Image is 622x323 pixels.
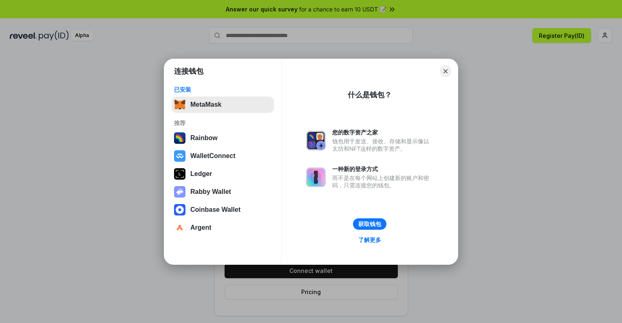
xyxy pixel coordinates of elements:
a: 了解更多 [353,235,386,245]
button: Ledger [172,166,274,182]
div: 钱包用于发送、接收、存储和显示像以太坊和NFT这样的数字资产。 [332,138,433,152]
button: Rainbow [172,130,274,146]
button: MetaMask [172,97,274,113]
button: Argent [172,220,274,236]
div: 一种新的登录方式 [332,165,433,173]
img: svg+xml,%3Csvg%20xmlns%3D%22http%3A%2F%2Fwww.w3.org%2F2000%2Fsvg%22%20fill%3D%22none%22%20viewBox... [174,186,185,198]
div: 您的数字资产之家 [332,129,433,136]
img: svg+xml,%3Csvg%20xmlns%3D%22http%3A%2F%2Fwww.w3.org%2F2000%2Fsvg%22%20fill%3D%22none%22%20viewBox... [306,131,326,150]
div: Ledger [190,170,212,178]
button: 获取钱包 [353,218,386,230]
img: svg+xml,%3Csvg%20width%3D%2228%22%20height%3D%2228%22%20viewBox%3D%220%200%2028%2028%22%20fill%3D... [174,204,185,215]
img: svg+xml,%3Csvg%20width%3D%22120%22%20height%3D%22120%22%20viewBox%3D%220%200%20120%20120%22%20fil... [174,132,185,144]
button: Close [440,66,451,77]
div: Rainbow [190,134,218,142]
div: Rabby Wallet [190,188,231,196]
div: 什么是钱包？ [348,90,392,100]
button: Coinbase Wallet [172,202,274,218]
div: Coinbase Wallet [190,206,240,213]
div: 了解更多 [358,236,381,244]
h1: 连接钱包 [174,66,203,76]
div: 而不是在每个网站上创建新的账户和密码，只需连接您的钱包。 [332,174,433,189]
img: svg+xml,%3Csvg%20width%3D%2228%22%20height%3D%2228%22%20viewBox%3D%220%200%2028%2028%22%20fill%3D... [174,222,185,233]
div: WalletConnect [190,152,236,160]
button: WalletConnect [172,148,274,164]
div: 获取钱包 [358,220,381,228]
div: MetaMask [190,101,221,108]
img: svg+xml,%3Csvg%20width%3D%2228%22%20height%3D%2228%22%20viewBox%3D%220%200%2028%2028%22%20fill%3D... [174,150,185,162]
div: 推荐 [174,119,271,127]
img: svg+xml,%3Csvg%20fill%3D%22none%22%20height%3D%2233%22%20viewBox%3D%220%200%2035%2033%22%20width%... [174,99,185,110]
img: svg+xml,%3Csvg%20xmlns%3D%22http%3A%2F%2Fwww.w3.org%2F2000%2Fsvg%22%20width%3D%2228%22%20height%3... [174,168,185,180]
div: Argent [190,224,212,231]
img: svg+xml,%3Csvg%20xmlns%3D%22http%3A%2F%2Fwww.w3.org%2F2000%2Fsvg%22%20fill%3D%22none%22%20viewBox... [306,167,326,187]
button: Rabby Wallet [172,184,274,200]
div: 已安装 [174,86,271,93]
